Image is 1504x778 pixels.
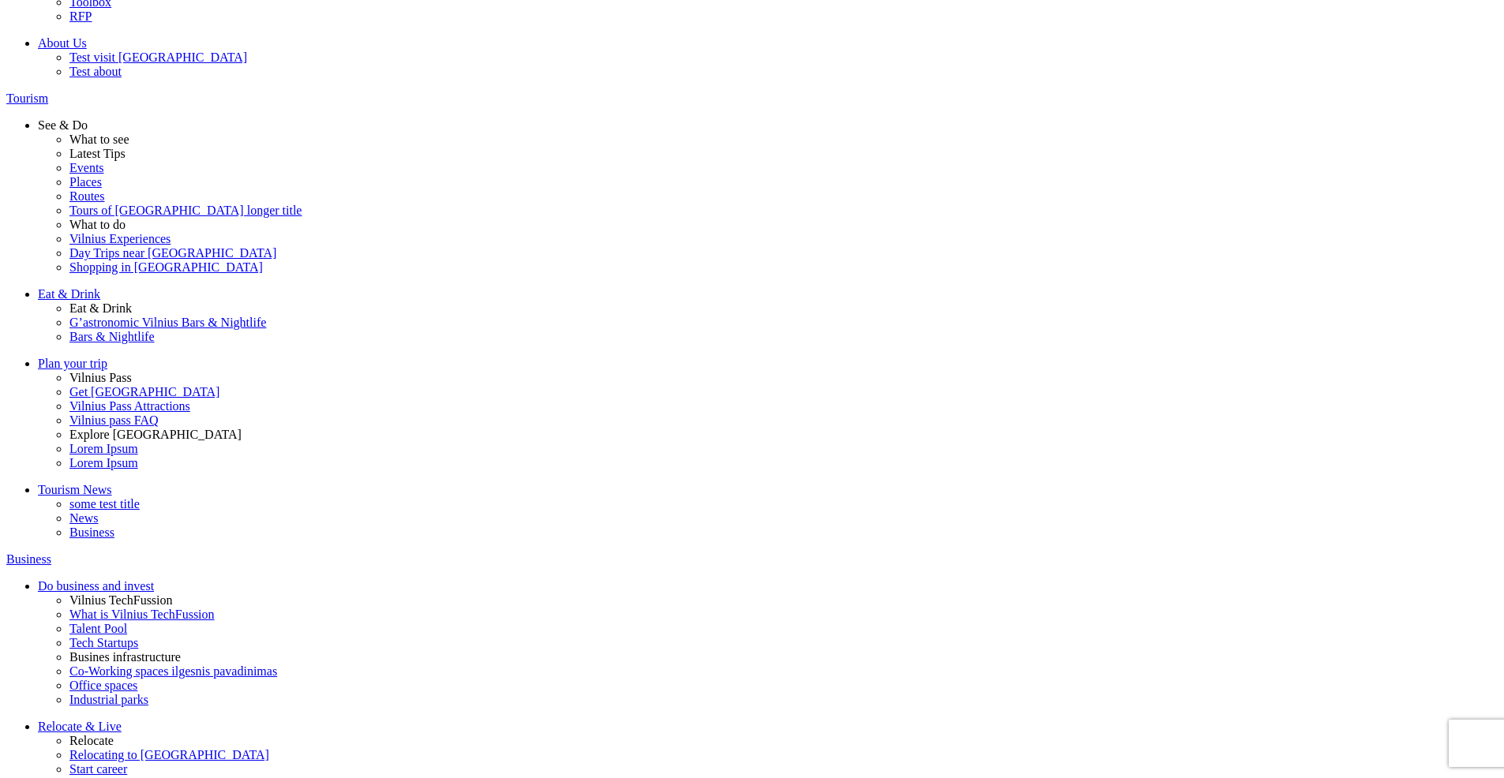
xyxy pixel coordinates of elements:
span: Vilnius pass FAQ [69,413,159,427]
span: Eat & Drink [69,301,132,315]
a: Test visit [GEOGRAPHIC_DATA] [69,50,1498,65]
a: Do business and invest [38,579,1498,593]
span: See & Do [38,118,88,132]
span: Latest Tips [69,147,126,160]
a: Bars & Nightlife [69,330,1498,344]
a: About Us [38,36,1498,50]
span: Co-Working spaces ilgesnis pavadinimas [69,664,277,678]
a: Lorem Ipsum [69,456,1498,470]
a: Eat & Drink [38,287,1498,301]
a: Test about [69,65,1498,79]
a: Tourism News [38,483,1498,497]
span: Get [GEOGRAPHIC_DATA] [69,385,219,398]
a: Events [69,161,1498,175]
a: Tech Startups [69,636,1498,650]
span: Plan your trip [38,357,107,370]
a: RFP [69,9,1498,24]
a: Lorem Ipsum [69,442,1498,456]
span: Tech Startups [69,636,138,649]
a: Business [69,526,1498,540]
span: Vilnius Pass Attractions [69,399,190,413]
span: Explore [GEOGRAPHIC_DATA] [69,428,242,441]
a: Relocating to [GEOGRAPHIC_DATA] [69,748,1498,762]
a: Places [69,175,1498,189]
a: Routes [69,189,1498,204]
span: Places [69,175,102,189]
a: Industrial parks [69,693,1498,707]
a: Get [GEOGRAPHIC_DATA] [69,385,1498,399]
span: Vilnius Pass [69,371,132,384]
a: Vilnius pass FAQ [69,413,1498,428]
a: some test title [69,497,1498,511]
span: Lorem Ipsum [69,442,138,455]
span: Busines infrastructure [69,650,181,664]
span: RFP [69,9,92,23]
span: News [69,511,98,525]
a: Plan your trip [38,357,1498,371]
span: G’astronomic Vilnius Bars & Nightlife [69,316,266,329]
a: What is Vilnius TechFussion [69,608,1498,622]
a: G’astronomic Vilnius Bars & Nightlife [69,316,1498,330]
span: Office spaces [69,679,137,692]
span: Tourism News [38,483,112,496]
a: Shopping in [GEOGRAPHIC_DATA] [69,260,1498,275]
span: Business [69,526,114,539]
span: Shopping in [GEOGRAPHIC_DATA] [69,260,263,274]
span: Eat & Drink [38,287,100,301]
span: About Us [38,36,87,50]
a: Business [6,552,1498,567]
span: Relocate & Live [38,720,122,733]
span: What to do [69,218,126,231]
span: Events [69,161,104,174]
a: Day Trips near [GEOGRAPHIC_DATA] [69,246,1498,260]
span: Business [6,552,51,566]
a: News [69,511,1498,526]
span: Vilnius Experiences [69,232,171,245]
a: Vilnius Pass Attractions [69,399,1498,413]
span: Tourism [6,92,48,105]
span: Lorem Ipsum [69,456,138,469]
a: Start career [69,762,1498,776]
span: Relocating to [GEOGRAPHIC_DATA] [69,748,269,761]
span: Relocate [69,734,114,747]
a: Talent Pool [69,622,1498,636]
span: Routes [69,189,104,203]
span: Talent Pool [69,622,127,635]
span: Tours of [GEOGRAPHIC_DATA] longer title [69,204,302,217]
a: Tourism [6,92,1498,106]
a: Tours of [GEOGRAPHIC_DATA] longer title [69,204,1498,218]
span: Vilnius TechFussion [69,593,173,607]
a: Co-Working spaces ilgesnis pavadinimas [69,664,1498,679]
span: Bars & Nightlife [69,330,155,343]
a: Relocate & Live [38,720,1498,734]
span: Do business and invest [38,579,154,593]
span: Day Trips near [GEOGRAPHIC_DATA] [69,246,276,260]
span: Industrial parks [69,693,148,706]
a: Office spaces [69,679,1498,693]
span: What is Vilnius TechFussion [69,608,215,621]
a: Vilnius Experiences [69,232,1498,246]
span: What to see [69,133,129,146]
span: Start career [69,762,127,776]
